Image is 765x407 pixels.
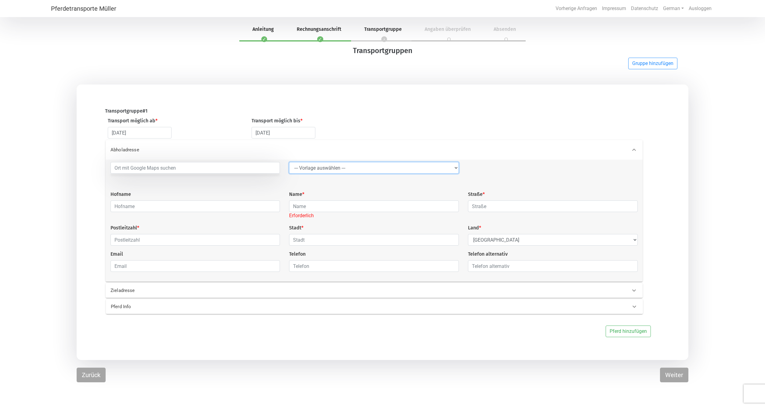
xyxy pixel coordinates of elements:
[606,326,651,337] button: Pferd hinzufügen
[289,212,459,219] div: Erforderlich
[106,283,643,298] div: Zieladresse
[468,224,481,232] label: Land
[357,26,409,32] span: Transportgruppe
[111,303,360,310] p: Pferd Info
[111,260,280,272] input: Email
[111,191,131,198] label: Hofname
[289,200,459,212] input: Name
[108,127,172,139] input: Datum auswählen
[111,250,123,258] label: Email
[628,58,677,69] button: Gruppe hinzufügen
[106,299,643,314] div: Pferd Info
[289,260,459,272] input: Telefon
[252,127,315,139] input: Datum auswählen
[77,368,106,382] button: Zurück
[468,250,508,258] label: Telefon alternativ
[553,2,600,15] a: Vorherige Anfragen
[600,2,629,15] a: Impressum
[111,162,280,174] input: Ort mit Google Maps suchen
[289,26,349,32] span: Rechnungsanschrift
[417,26,478,32] span: Angaben überprüfen
[289,250,306,258] label: Telefon
[468,191,485,198] label: Straße
[686,2,714,15] a: Ausloggen
[660,368,688,382] button: Weiter
[629,2,661,15] a: Datenschutz
[252,117,303,124] label: Transport möglich bis
[111,234,280,246] input: Postleitzahl
[289,234,459,246] input: Stadt
[111,224,139,232] label: Postleitzahl
[289,191,304,198] label: Name
[661,2,686,15] a: German
[106,140,643,160] div: Abholadresse
[106,160,643,282] div: Abholadresse
[111,287,359,294] p: Zieladresse
[51,2,116,15] a: Pferdetransporte Müller
[111,146,359,153] p: Abholadresse
[245,26,281,32] span: Anleitung
[468,260,638,272] input: Telefon alternativ
[289,224,303,232] label: Stadt
[111,200,280,212] input: Hofname
[108,117,158,124] label: Transport möglich ab
[468,200,638,212] input: Straße
[105,107,147,115] label: Transportgruppe # 1
[486,26,523,32] span: Absenden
